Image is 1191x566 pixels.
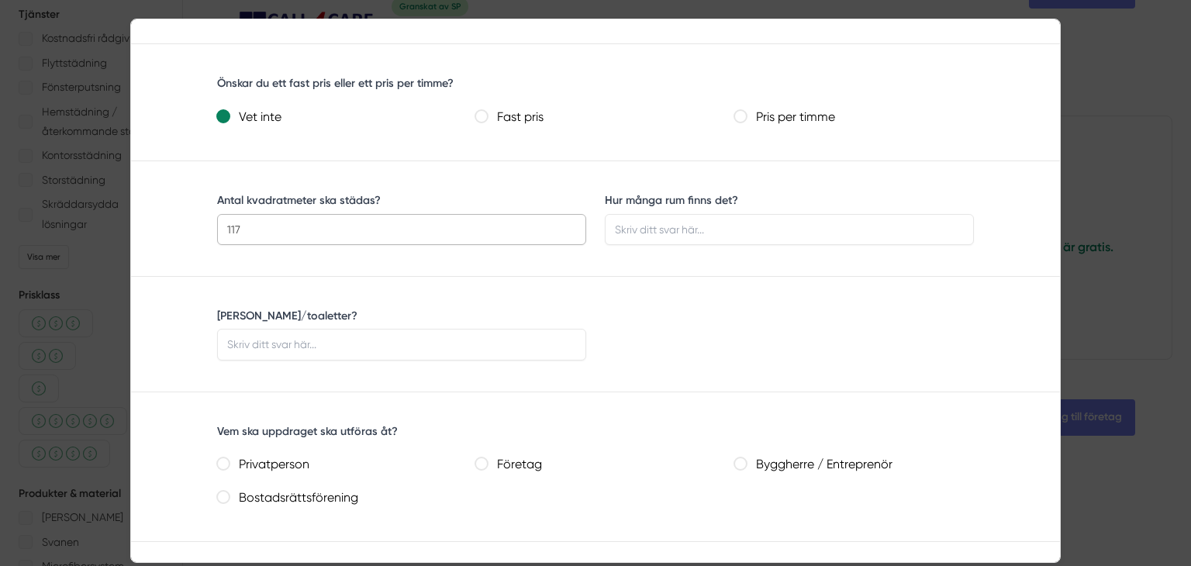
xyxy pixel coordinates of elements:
[230,487,457,509] label: Bostadsrättsförening
[230,106,457,129] label: Vet inte
[217,309,357,322] label: [PERSON_NAME]/toaletter?
[217,329,586,360] input: Skriv ditt svar här...
[605,214,974,245] input: Skriv ditt svar här...
[747,106,974,129] label: Pris per timme
[230,454,457,476] label: Privatperson
[747,454,974,476] label: Byggherre / Entreprenör
[488,454,715,476] label: Företag
[605,194,738,206] label: Hur många rum finns det?
[217,214,586,245] input: Skriv ditt svar här...
[217,425,398,437] label: Vem ska uppdraget ska utföras åt?
[217,77,454,89] label: Önskar du ett fast pris eller ett pris per timme?
[488,106,715,129] label: Fast pris
[217,194,381,206] label: Antal kvadratmeter ska städas?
